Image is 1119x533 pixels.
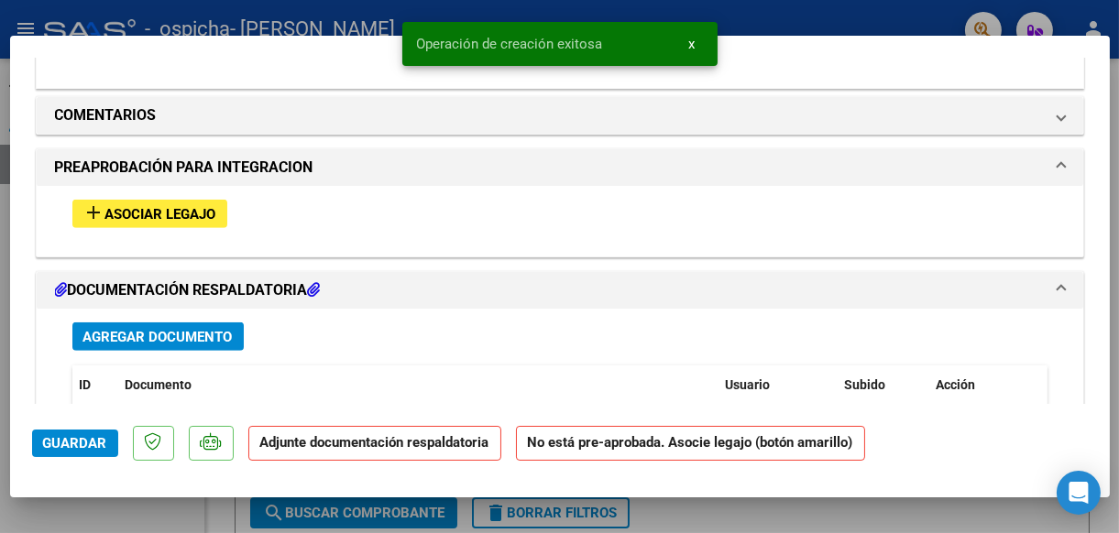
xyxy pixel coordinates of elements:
span: Asociar Legajo [105,206,216,223]
span: Agregar Documento [83,329,233,345]
div: PREAPROBACIÓN PARA INTEGRACION [37,186,1083,256]
button: Agregar Documento [72,322,244,351]
strong: Adjunte documentación respaldatoria [260,434,489,451]
datatable-header-cell: Subido [838,365,929,405]
datatable-header-cell: Usuario [719,365,838,405]
mat-expansion-panel-header: PREAPROBACIÓN PARA INTEGRACION [37,149,1083,186]
button: Asociar Legajo [72,200,227,228]
strong: No está pre-aprobada. Asocie legajo (botón amarillo) [516,426,865,462]
span: Operación de creación exitosa [417,35,603,53]
datatable-header-cell: ID [72,365,118,405]
h1: DOCUMENTACIÓN RESPALDATORIA [55,279,321,301]
span: Acción [937,377,976,392]
mat-expansion-panel-header: COMENTARIOS [37,97,1083,134]
datatable-header-cell: Acción [929,365,1021,405]
mat-icon: add [83,201,105,223]
datatable-header-cell: Documento [118,365,719,405]
button: Guardar [32,430,118,457]
span: Documento [126,377,192,392]
button: x [675,27,710,60]
div: Open Intercom Messenger [1057,471,1101,515]
mat-expansion-panel-header: DOCUMENTACIÓN RESPALDATORIA [37,272,1083,309]
h1: COMENTARIOS [55,104,157,126]
span: Subido [845,377,886,392]
span: Guardar [43,435,107,451]
span: ID [80,377,92,392]
span: x [689,36,696,52]
span: Usuario [726,377,771,392]
h1: PREAPROBACIÓN PARA INTEGRACION [55,157,313,179]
